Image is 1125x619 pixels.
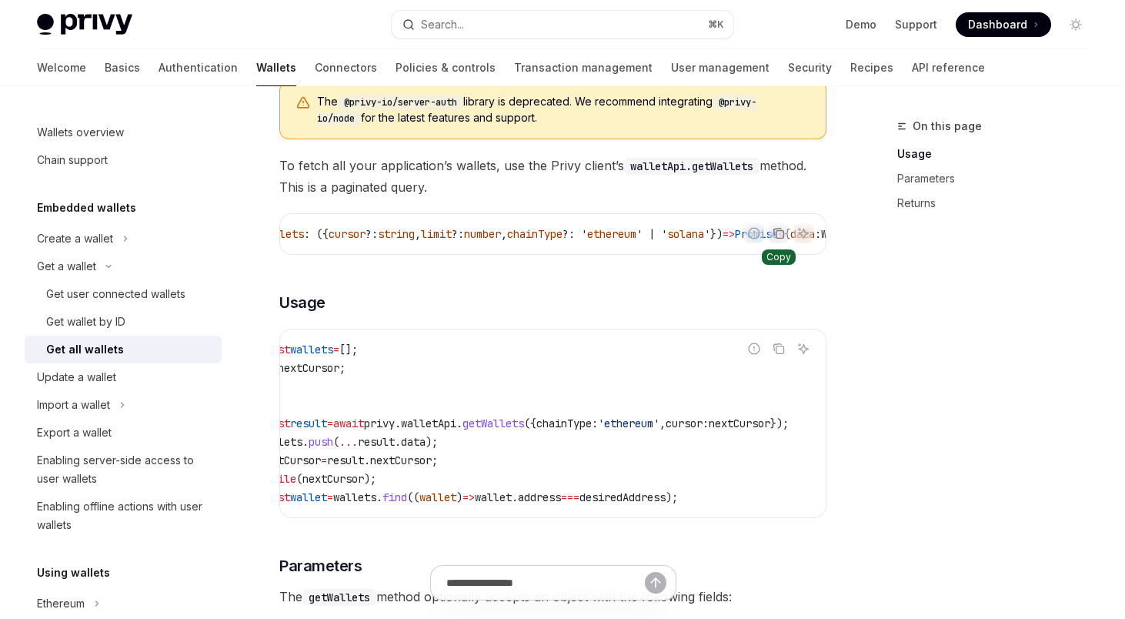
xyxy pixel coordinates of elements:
[37,594,85,613] div: Ethereum
[709,417,770,430] span: nextCursor
[514,49,653,86] a: Transaction management
[769,339,789,359] button: Copy the contents from the code block
[364,472,376,486] span: );
[395,435,401,449] span: .
[37,497,212,534] div: Enabling offline actions with user wallets
[462,417,524,430] span: getWallets
[37,368,116,386] div: Update a wallet
[415,227,421,241] span: ,
[25,253,222,280] button: Toggle Get a wallet section
[256,49,296,86] a: Wallets
[846,17,876,32] a: Demo
[25,590,222,617] button: Toggle Ethereum section
[895,17,937,32] a: Support
[382,490,407,504] span: find
[462,490,475,504] span: =>
[25,119,222,146] a: Wallets overview
[279,155,826,198] span: To fetch all your application’s wallets, use the Privy client’s method. This is a paginated query.
[378,227,415,241] span: string
[770,417,789,430] span: });
[37,257,96,276] div: Get a wallet
[421,227,452,241] span: limit
[704,227,723,241] span: '})
[667,227,704,241] span: solana
[401,417,456,430] span: walletApi
[37,564,110,582] h5: Using wallets
[475,490,512,504] span: wallet
[912,49,985,86] a: API reference
[561,490,579,504] span: ===
[46,340,124,359] div: Get all wallets
[105,49,140,86] a: Basics
[290,490,327,504] span: wallet
[446,566,645,600] input: Ask a question...
[290,417,327,430] span: result
[897,142,1100,166] a: Usage
[432,453,438,467] span: ;
[426,435,438,449] span: );
[501,227,507,241] span: ,
[723,227,735,241] span: =>
[339,361,346,375] span: ;
[327,490,333,504] span: =
[25,363,222,391] a: Update a wallet
[25,146,222,174] a: Chain support
[37,451,212,488] div: Enabling server-side access to user wallets
[821,227,987,241] span: WalletApiWalletResponseType
[37,423,112,442] div: Export a wallet
[587,227,636,241] span: ethereum
[956,12,1051,37] a: Dashboard
[37,229,113,248] div: Create a wallet
[370,453,432,467] span: nextCursor
[358,435,395,449] span: result
[579,490,666,504] span: desiredAddress
[376,490,382,504] span: .
[25,447,222,493] a: Enabling server-side access to user wallets
[296,472,302,486] span: (
[507,227,562,241] span: chainType
[815,227,821,241] span: :
[395,417,401,430] span: .
[46,285,185,303] div: Get user connected wallets
[666,417,709,430] span: cursor:
[1063,12,1088,37] button: Toggle dark mode
[366,227,378,241] span: ?:
[25,419,222,447] a: Export a wallet
[37,396,110,414] div: Import a wallet
[321,453,327,467] span: =
[456,417,462,430] span: .
[338,95,463,110] code: @privy-io/server-auth
[25,225,222,253] button: Toggle Create a wallet section
[279,555,362,577] span: Parameters
[25,391,222,419] button: Toggle Import a wallet section
[788,49,832,86] a: Security
[37,14,132,35] img: light logo
[913,117,982,136] span: On this page
[769,223,789,243] button: Copy the contents from the code block
[452,227,464,241] span: ?:
[317,94,810,126] span: The library is deprecated. We recommend integrating for the latest features and support.
[46,313,125,331] div: Get wallet by ID
[25,280,222,308] a: Get user connected wallets
[259,453,321,467] span: nextCursor
[666,490,678,504] span: );
[333,435,339,449] span: (
[364,453,370,467] span: .
[327,417,333,430] span: =
[25,308,222,336] a: Get wallet by ID
[407,490,419,504] span: ((
[708,18,724,31] span: ⌘ K
[317,95,756,126] code: @privy-io/node
[304,227,329,241] span: : ({
[897,166,1100,191] a: Parameters
[302,435,309,449] span: .
[793,223,813,243] button: Ask AI
[339,343,358,356] span: [];
[735,227,778,241] span: Promise
[850,49,893,86] a: Recipes
[159,49,238,86] a: Authentication
[512,490,518,504] span: .
[793,339,813,359] button: Ask AI
[333,490,376,504] span: wallets
[37,49,86,86] a: Welcome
